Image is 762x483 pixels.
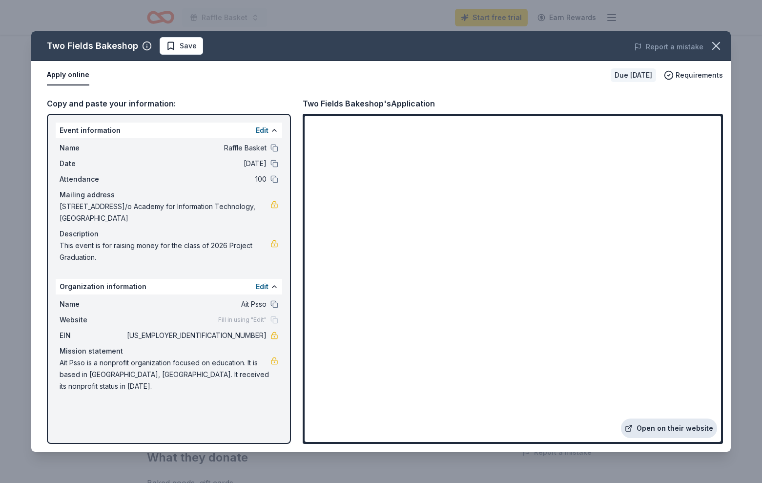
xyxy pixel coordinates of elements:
span: Raffle Basket [125,142,267,154]
span: Name [60,142,125,154]
button: Apply online [47,65,89,85]
button: Edit [256,281,268,293]
span: Fill in using "Edit" [218,316,267,324]
span: Ait Psso is a nonprofit organization focused on education. It is based in [GEOGRAPHIC_DATA], [GEO... [60,357,270,392]
button: Edit [256,125,268,136]
span: Website [60,314,125,326]
span: Name [60,298,125,310]
span: Ait Psso [125,298,267,310]
span: [DATE] [125,158,267,169]
span: Requirements [676,69,723,81]
button: Save [160,37,203,55]
div: Mailing address [60,189,278,201]
span: Date [60,158,125,169]
span: EIN [60,330,125,341]
span: [STREET_ADDRESS]/o Academy for Information Technology, [GEOGRAPHIC_DATA] [60,201,270,224]
div: Copy and paste your information: [47,97,291,110]
div: Organization information [56,279,282,294]
span: [US_EMPLOYER_IDENTIFICATION_NUMBER] [125,330,267,341]
span: 100 [125,173,267,185]
span: Save [180,40,197,52]
div: Description [60,228,278,240]
span: Attendance [60,173,125,185]
div: Mission statement [60,345,278,357]
div: Two Fields Bakeshop's Application [303,97,435,110]
button: Requirements [664,69,723,81]
div: Two Fields Bakeshop [47,38,138,54]
div: Event information [56,123,282,138]
span: This event is for raising money for the class of 2026 Project Graduation. [60,240,270,263]
a: Open on their website [621,419,717,438]
div: Due [DATE] [611,68,656,82]
button: Report a mistake [634,41,703,53]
